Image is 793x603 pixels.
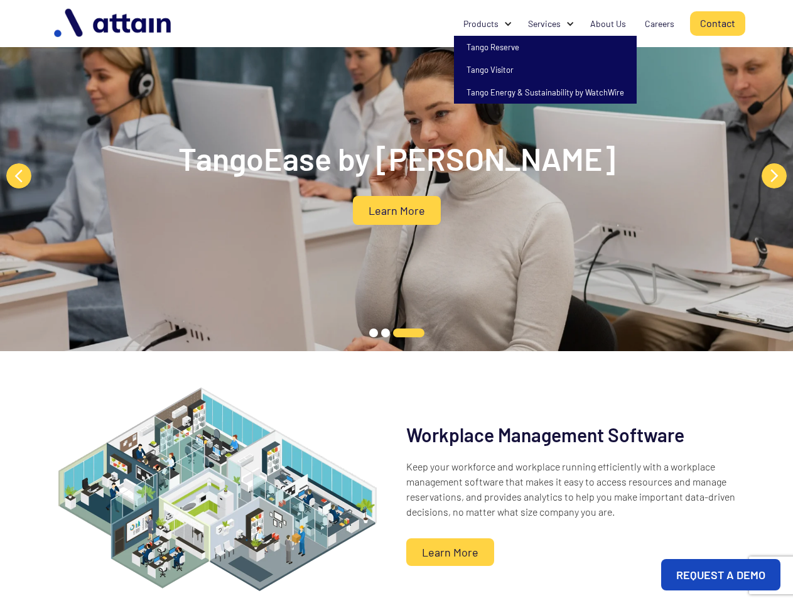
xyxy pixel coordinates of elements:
[454,36,637,58] a: Tango Reserve
[581,12,635,36] a: About Us
[146,139,648,177] h2: TangoEase by [PERSON_NAME]
[463,18,499,30] div: Products
[454,36,637,104] nav: Products
[519,12,581,36] div: Services
[635,12,684,36] a: Careers
[381,329,390,337] button: 2 of 3
[762,163,787,188] button: Next
[406,423,684,447] h2: Workplace Management Software
[369,329,378,337] button: 1 of 3
[393,329,424,337] button: 3 of 3
[48,4,180,43] img: logo
[528,18,561,30] div: Services
[406,459,746,519] p: Keep your workforce and workplace running efficiently with a workplace management software that m...
[6,163,31,188] button: Previous
[645,18,674,30] div: Careers
[353,196,441,225] a: Learn More
[454,81,637,104] a: Tango Energy & Sustainability by WatchWire
[590,18,626,30] div: About Us
[661,559,780,590] a: REQUEST A DEMO
[406,538,494,566] a: Learn More
[454,12,519,36] div: Products
[690,11,745,36] a: Contact
[454,58,637,81] a: Tango Visitor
